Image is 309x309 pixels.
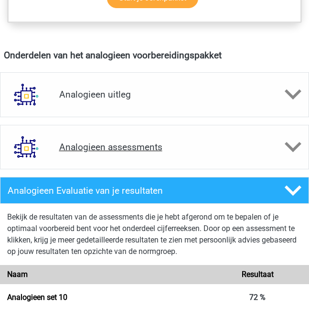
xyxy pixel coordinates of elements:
[7,211,302,257] p: Bekijk de resultaten van de assessments die je hebt afgerond om te bepalen of je optimaal voorber...
[7,72,302,117] a: uitleg Analogieen uitleg
[59,89,250,100] h4: Analogieen uitleg
[4,73,48,117] img: analogieen uitleg
[7,293,67,302] a: Analogieen set 10
[59,142,250,153] h4: Analogieen assessments
[4,50,305,61] h4: Onderdelen van het analogieen voorbereidingspakket
[7,177,302,204] a: Analogieen Evaluatie van je resultaten
[7,125,302,170] a: assessments Analogieen assessments
[4,125,48,169] img: analogieen assessments
[206,269,309,280] div: Resultaat
[8,185,250,196] h4: Analogieen Evaluatie van je resultaten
